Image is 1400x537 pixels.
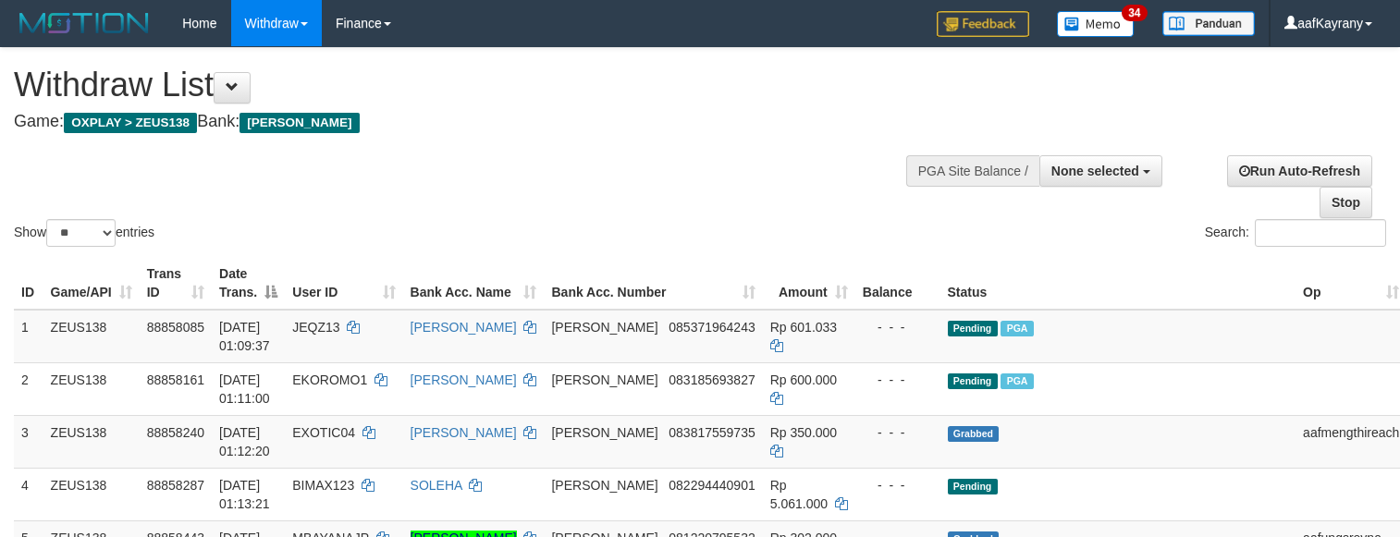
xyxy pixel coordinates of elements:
[770,425,837,440] span: Rp 350.000
[948,373,998,389] span: Pending
[551,372,657,387] span: [PERSON_NAME]
[219,425,270,458] span: [DATE] 01:12:20
[863,476,933,494] div: - - -
[551,478,657,493] span: [PERSON_NAME]
[14,415,43,468] td: 3
[14,67,915,104] h1: Withdraw List
[43,257,140,310] th: Game/API: activate to sort column ascending
[940,257,1296,310] th: Status
[937,11,1029,37] img: Feedback.jpg
[906,155,1039,187] div: PGA Site Balance /
[403,257,545,310] th: Bank Acc. Name: activate to sort column ascending
[292,478,354,493] span: BIMAX123
[770,372,837,387] span: Rp 600.000
[1051,164,1139,178] span: None selected
[292,320,339,335] span: JEQZ13
[43,310,140,363] td: ZEUS138
[14,257,43,310] th: ID
[770,320,837,335] span: Rp 601.033
[285,257,402,310] th: User ID: activate to sort column ascending
[1057,11,1135,37] img: Button%20Memo.svg
[1162,11,1255,36] img: panduan.png
[14,362,43,415] td: 2
[292,425,355,440] span: EXOTIC04
[411,478,462,493] a: SOLEHA
[948,321,998,336] span: Pending
[14,468,43,520] td: 4
[43,362,140,415] td: ZEUS138
[855,257,940,310] th: Balance
[863,318,933,336] div: - - -
[1001,373,1033,389] span: Marked by aaftrukkakada
[411,425,517,440] a: [PERSON_NAME]
[669,425,755,440] span: Copy 083817559735 to clipboard
[863,423,933,442] div: - - -
[551,425,657,440] span: [PERSON_NAME]
[219,372,270,406] span: [DATE] 01:11:00
[14,9,154,37] img: MOTION_logo.png
[411,320,517,335] a: [PERSON_NAME]
[544,257,762,310] th: Bank Acc. Number: activate to sort column ascending
[43,415,140,468] td: ZEUS138
[948,426,1000,442] span: Grabbed
[551,320,657,335] span: [PERSON_NAME]
[147,372,204,387] span: 88858161
[863,371,933,389] div: - - -
[1039,155,1162,187] button: None selected
[669,372,755,387] span: Copy 083185693827 to clipboard
[64,113,197,133] span: OXPLAY > ZEUS138
[239,113,359,133] span: [PERSON_NAME]
[43,468,140,520] td: ZEUS138
[1001,321,1033,336] span: Marked by aaftrukkakada
[763,257,855,310] th: Amount: activate to sort column ascending
[948,479,998,494] span: Pending
[292,372,367,387] span: EKOROMO1
[770,478,828,511] span: Rp 5.061.000
[1227,155,1372,187] a: Run Auto-Refresh
[1122,5,1147,21] span: 34
[140,257,212,310] th: Trans ID: activate to sort column ascending
[147,425,204,440] span: 88858240
[14,219,154,247] label: Show entries
[14,310,43,363] td: 1
[1255,219,1386,247] input: Search:
[219,320,270,353] span: [DATE] 01:09:37
[1205,219,1386,247] label: Search:
[212,257,285,310] th: Date Trans.: activate to sort column descending
[669,478,755,493] span: Copy 082294440901 to clipboard
[14,113,915,131] h4: Game: Bank:
[46,219,116,247] select: Showentries
[1320,187,1372,218] a: Stop
[147,320,204,335] span: 88858085
[219,478,270,511] span: [DATE] 01:13:21
[147,478,204,493] span: 88858287
[411,372,517,387] a: [PERSON_NAME]
[669,320,755,335] span: Copy 085371964243 to clipboard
